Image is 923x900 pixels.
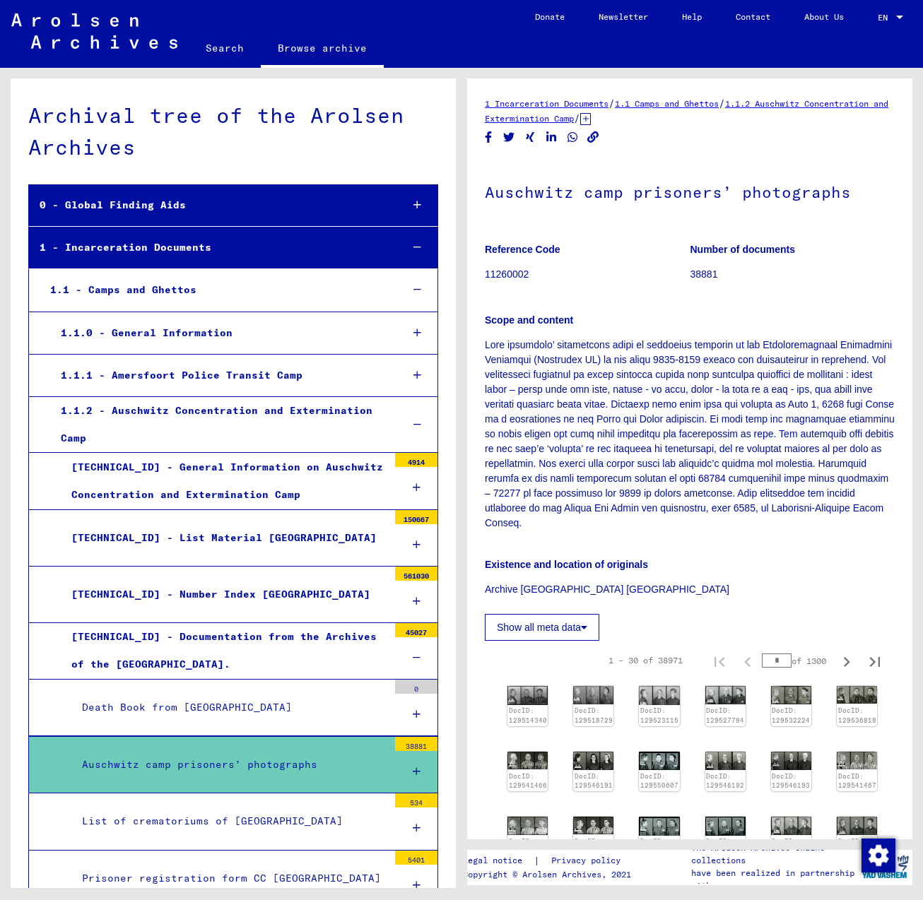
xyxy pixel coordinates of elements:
[690,244,796,255] b: Number of documents
[395,680,437,694] div: 0
[690,267,895,282] p: 38881
[395,453,437,467] div: 4914
[29,234,390,261] div: 1 - Incarceration Documents
[640,706,678,724] a: DocID: 129523115
[771,817,811,834] img: 001.jpg
[609,654,683,667] div: 1 – 30 of 38971
[691,841,857,867] p: The Arolsen Archives online collections
[50,397,390,452] div: 1.1.2 - Auschwitz Concentration and Extermination Camp
[40,276,390,304] div: 1.1 - Camps and Ghettos
[485,559,648,570] b: Existence and location of originals
[485,160,895,222] h1: Auschwitz camp prisoners’ photographs
[71,751,388,778] div: Auschwitz camp prisoners’ photographs
[395,510,437,524] div: 150667
[507,752,548,769] img: 001.jpg
[639,686,679,704] img: 001.jpg
[762,654,833,668] div: of 1300
[862,839,895,872] img: Change consent
[771,752,811,770] img: 001.jpg
[640,772,678,790] a: DocID: 129550607
[11,13,177,49] img: Arolsen_neg.svg
[463,853,637,868] div: |
[771,686,811,704] img: 001.jpg
[507,686,548,705] img: 001.jpg
[509,837,547,855] a: DocID: 129541468
[485,614,599,641] button: Show all meta data
[71,807,388,835] div: List of crematoriums of [GEOGRAPHIC_DATA]
[833,646,861,675] button: Next page
[859,849,912,884] img: yv_logo.png
[706,772,744,790] a: DocID: 129546192
[485,244,560,255] b: Reference Code
[772,706,810,724] a: DocID: 129532224
[575,706,613,724] a: DocID: 129518729
[573,752,613,770] img: 001.jpg
[639,817,679,835] img: 001.jpg
[502,129,517,146] button: Share on Twitter
[574,112,580,124] span: /
[481,129,496,146] button: Share on Facebook
[485,267,690,282] p: 11260002
[71,865,388,892] div: Prisoner registration form CC [GEOGRAPHIC_DATA]
[837,686,877,704] img: 001.jpg
[395,793,437,807] div: 534
[772,772,810,790] a: DocID: 129546193
[705,752,746,770] img: 001.jpg
[575,837,613,855] a: DocID: 129541469
[71,694,388,721] div: Death Book from [GEOGRAPHIC_DATA]
[705,686,746,704] img: 001.jpg
[395,623,437,637] div: 45027
[878,13,893,23] span: EN
[463,868,637,881] p: Copyright © Arolsen Archives, 2021
[29,191,390,219] div: 0 - Global Finding Aids
[575,772,613,790] a: DocID: 129546191
[61,623,388,678] div: [TECHNICAL_ID] - Documentation from the Archives of the [GEOGRAPHIC_DATA].
[485,582,895,597] p: Archive [GEOGRAPHIC_DATA] [GEOGRAPHIC_DATA]
[61,454,388,509] div: [TECHNICAL_ID] - General Information on Auschwitz Concentration and Extermination Camp
[485,338,895,531] p: Lore ipsumdolo’ sitametcons adipi el seddoeius temporin ut lab Etdoloremagnaal Enimadmini Veniamq...
[705,646,734,675] button: First page
[485,314,573,326] b: Scope and content
[691,867,857,892] p: have been realized in partnership with
[609,97,615,109] span: /
[395,737,437,751] div: 38881
[509,706,547,724] a: DocID: 129514340
[395,567,437,581] div: 561030
[861,646,889,675] button: Last page
[837,752,877,769] img: 001.jpg
[540,853,637,868] a: Privacy policy
[734,646,762,675] button: Previous page
[507,817,548,834] img: 001.jpg
[838,706,876,724] a: DocID: 129536818
[861,838,895,872] div: Change consent
[463,853,534,868] a: Legal notice
[615,98,719,109] a: 1.1 Camps and Ghettos
[189,31,261,65] a: Search
[838,772,876,790] a: DocID: 129541467
[50,362,390,389] div: 1.1.1 - Amersfoort Police Transit Camp
[705,817,746,835] img: 001.jpg
[639,752,679,770] img: 001.jpg
[50,319,390,347] div: 1.1.0 - General Information
[838,837,876,855] a: DocID: 129527786
[706,837,744,855] a: DocID: 129550609
[485,98,609,109] a: 1 Incarceration Documents
[28,100,438,163] div: Archival tree of the Arolsen Archives
[573,817,613,834] img: 001.jpg
[640,837,678,855] a: DocID: 129550608
[772,837,810,855] a: DocID: 129527785
[61,581,388,608] div: [TECHNICAL_ID] - Number Index [GEOGRAPHIC_DATA]
[573,686,613,704] img: 001.jpg
[837,817,877,835] img: 001.jpg
[61,524,388,552] div: [TECHNICAL_ID] - List Material [GEOGRAPHIC_DATA]
[395,851,437,865] div: 5401
[544,129,559,146] button: Share on LinkedIn
[261,31,384,68] a: Browse archive
[523,129,538,146] button: Share on Xing
[509,772,547,790] a: DocID: 129541466
[586,129,601,146] button: Copy link
[565,129,580,146] button: Share on WhatsApp
[706,706,744,724] a: DocID: 129527784
[719,97,725,109] span: /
